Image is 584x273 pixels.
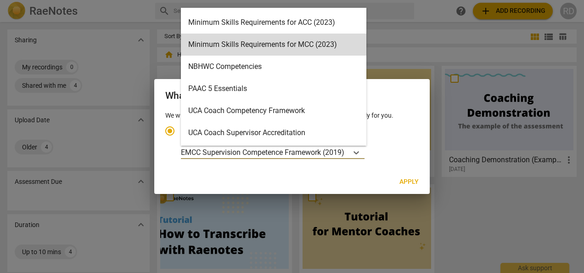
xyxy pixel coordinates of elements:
span: Apply [399,177,419,187]
div: Account type [165,120,419,159]
div: PAAC 5 Essentials [181,78,366,100]
input: Ideal for transcribing and assessing coaching sessionsEMCC Supervision Competence Framework (2019) [345,148,347,157]
div: NBHWC Competencies [181,56,366,78]
div: Minimum Skills Requirements for ACC (2023) [181,11,366,34]
div: UCA Coach Supervisor Accreditation [181,122,366,144]
div: Minimum Skills Requirements for MCC (2023) [181,34,366,56]
p: We will use this to recommend app design and note categories especially for you. [165,111,419,120]
h2: What will you be using RaeNotes for? [165,90,419,102]
p: EMCC Supervision Competence Framework (2019) [181,147,344,158]
button: Apply [392,174,426,190]
div: UCA Coach Competency Framework [181,100,366,122]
